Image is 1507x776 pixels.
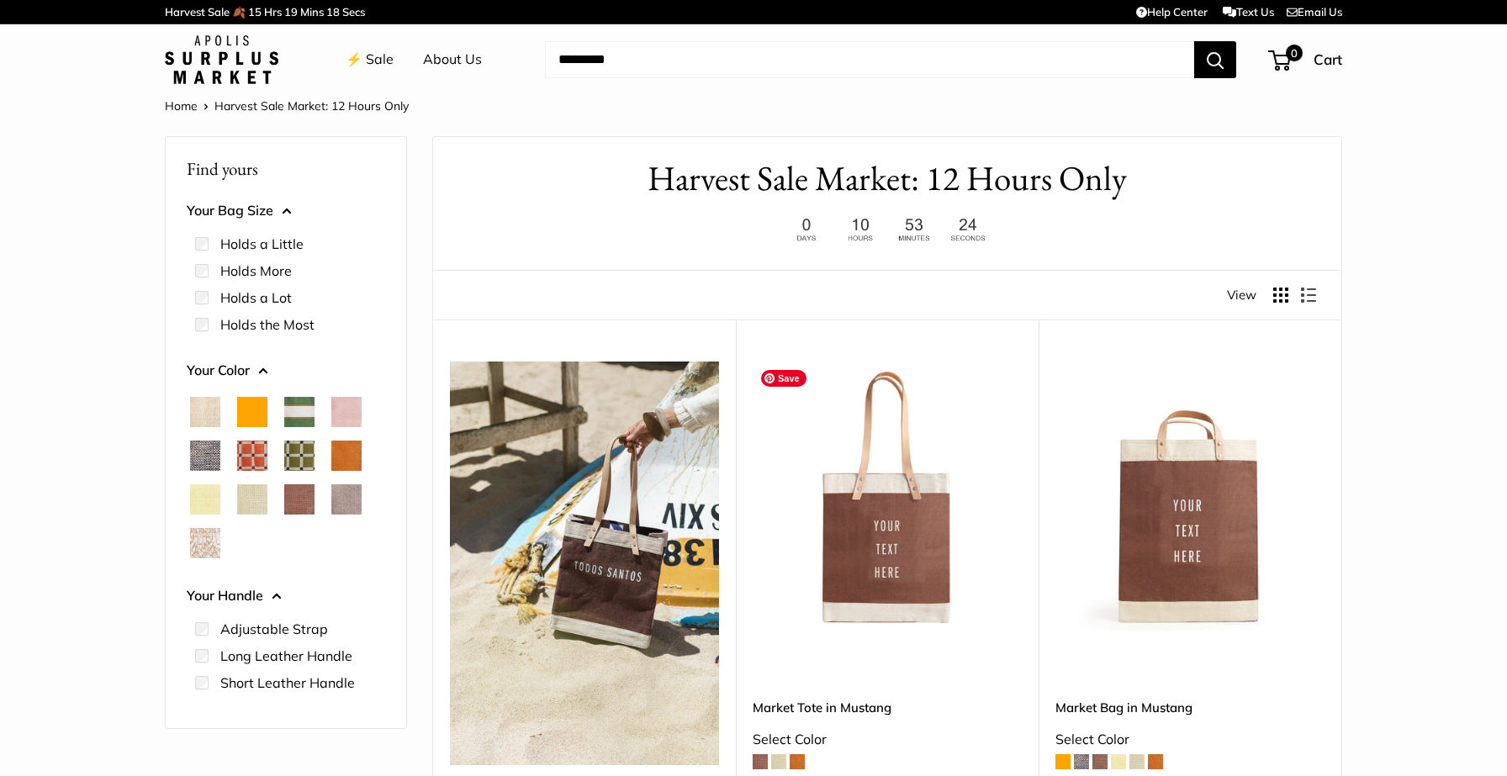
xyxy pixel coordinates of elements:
a: ⚡️ Sale [346,47,394,72]
button: Your Handle [187,583,385,609]
a: Home [165,98,198,113]
label: Holds a Little [220,234,304,254]
span: 18 [326,5,340,18]
button: White Porcelain [190,528,220,558]
nav: Breadcrumb [165,95,409,117]
div: Select Color [1055,727,1325,752]
img: Market Tote in Mustang [753,362,1022,631]
label: Holds a Lot [220,288,292,308]
button: Court Green [284,397,315,427]
h1: Harvest Sale Market: 12 Hours Only [458,154,1316,203]
a: Help Center [1136,5,1208,18]
input: Search... [545,41,1194,78]
span: View [1227,283,1256,307]
label: Adjustable Strap [220,619,328,639]
span: 15 [248,5,262,18]
span: Save [761,370,806,387]
a: About Us [423,47,482,72]
button: Display products as grid [1273,288,1288,303]
div: Select Color [753,727,1022,752]
span: Mins [300,5,324,18]
a: Text Us [1223,5,1274,18]
span: Harvest Sale Market: 12 Hours Only [214,98,409,113]
span: Hrs [264,5,282,18]
span: Cart [1314,50,1342,68]
button: Mint Sorbet [237,484,267,515]
button: Blush [331,397,362,427]
span: 19 [284,5,298,18]
a: Market Tote in MustangMarket Tote in Mustang [753,362,1022,631]
button: Cognac [331,441,362,471]
button: Display products as list [1301,288,1316,303]
button: Taupe [331,484,362,515]
label: Short Leather Handle [220,673,355,693]
button: Daisy [190,484,220,515]
label: Holds More [220,261,292,281]
img: Apolis: Surplus Market [165,35,278,84]
img: Market Bag in Mustang [1055,362,1325,631]
span: Secs [342,5,365,18]
img: Mustang is a rich chocolate mousse brown — a touch of earthy ease, bring along during slow mornin... [450,362,719,765]
a: Market Tote in Mustang [753,698,1022,717]
button: Mustang [284,484,315,515]
button: Chambray [190,441,220,471]
button: Your Bag Size [187,198,385,224]
label: Holds the Most [220,314,315,335]
p: Find yours [187,152,385,185]
span: 0 [1286,45,1303,61]
button: Search [1194,41,1236,78]
a: Market Bag in MustangMarket Bag in Mustang [1055,362,1325,631]
label: Long Leather Handle [220,646,352,666]
button: Natural [190,397,220,427]
button: Chenille Window Sage [284,441,315,471]
button: Chenille Window Brick [237,441,267,471]
a: 0 Cart [1270,46,1342,73]
button: Orange [237,397,267,427]
img: 12 hours only. Ends at 8pm [782,214,992,246]
a: Market Bag in Mustang [1055,698,1325,717]
a: Email Us [1287,5,1342,18]
button: Your Color [187,358,385,383]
